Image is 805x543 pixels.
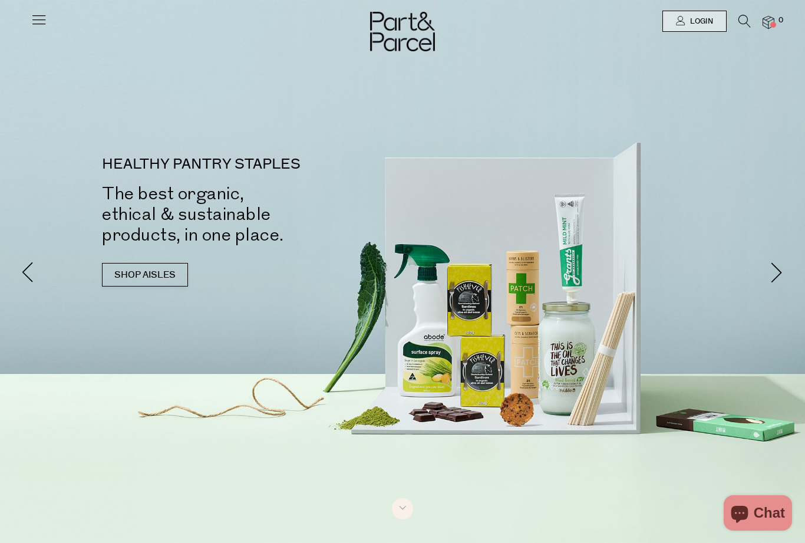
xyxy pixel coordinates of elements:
[687,17,713,27] span: Login
[763,16,774,28] a: 0
[102,263,188,287] a: SHOP AISLES
[102,157,420,172] p: HEALTHY PANTRY STAPLES
[720,495,796,534] inbox-online-store-chat: Shopify online store chat
[776,15,786,26] span: 0
[370,12,435,51] img: Part&Parcel
[102,183,420,245] h2: The best organic, ethical & sustainable products, in one place.
[662,11,727,32] a: Login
